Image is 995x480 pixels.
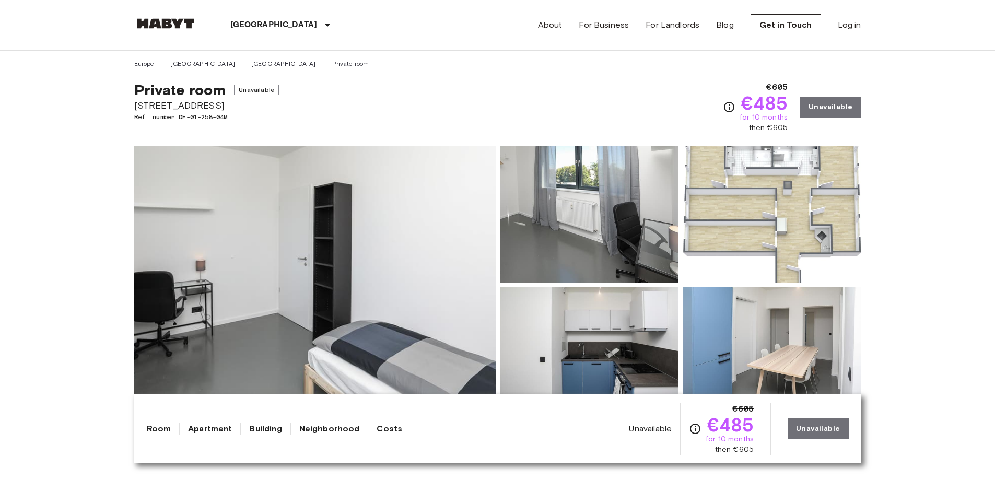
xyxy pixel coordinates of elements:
a: Europe [134,59,155,68]
p: [GEOGRAPHIC_DATA] [230,19,318,31]
a: Private room [332,59,369,68]
a: Get in Touch [751,14,821,36]
a: About [538,19,563,31]
a: Blog [716,19,734,31]
img: Picture of unit DE-01-258-04M [683,146,861,283]
a: [GEOGRAPHIC_DATA] [251,59,316,68]
span: €605 [732,403,754,415]
span: Ref. number DE-01-258-04M [134,112,279,122]
span: €605 [766,81,788,93]
span: Unavailable [629,423,672,435]
img: Picture of unit DE-01-258-04M [500,287,678,424]
span: then €605 [749,123,788,133]
a: Neighborhood [299,423,360,435]
a: Log in [838,19,861,31]
span: then €605 [715,444,754,455]
a: Building [249,423,282,435]
svg: Check cost overview for full price breakdown. Please note that discounts apply to new joiners onl... [723,101,735,113]
img: Picture of unit DE-01-258-04M [500,146,678,283]
img: Marketing picture of unit DE-01-258-04M [134,146,496,424]
span: Private room [134,81,226,99]
svg: Check cost overview for full price breakdown. Please note that discounts apply to new joiners onl... [689,423,701,435]
span: for 10 months [706,434,754,444]
span: for 10 months [740,112,788,123]
a: Apartment [188,423,232,435]
img: Picture of unit DE-01-258-04M [683,287,861,424]
a: Room [147,423,171,435]
span: Unavailable [234,85,279,95]
span: [STREET_ADDRESS] [134,99,279,112]
a: For Business [579,19,629,31]
a: For Landlords [646,19,699,31]
a: Costs [377,423,402,435]
a: [GEOGRAPHIC_DATA] [170,59,235,68]
span: €485 [741,93,788,112]
img: Habyt [134,18,197,29]
span: €485 [707,415,754,434]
